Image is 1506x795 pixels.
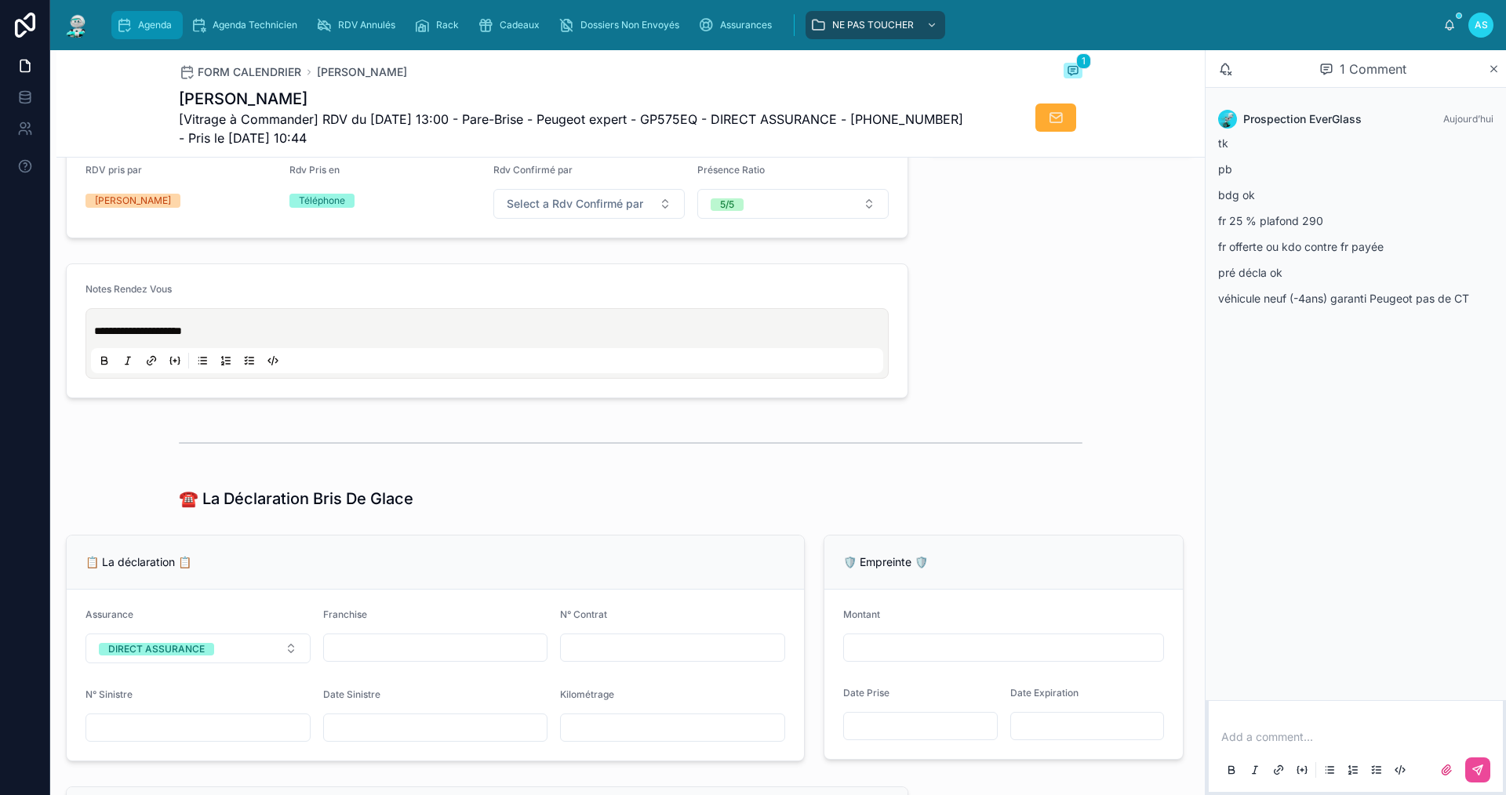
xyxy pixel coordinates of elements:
span: Franchise [323,608,367,620]
span: Date Expiration [1010,687,1079,699]
span: RDV Annulés [338,19,395,31]
div: DIRECT ASSURANCE [108,643,205,655]
a: [PERSON_NAME] [317,64,407,80]
span: Date Prise [843,687,889,699]
span: Assurance [85,608,133,620]
span: [Vitrage à Commander] RDV du [DATE] 13:00 - Pare-Brise - Peugeot expert - GP575EQ - DIRECT ASSURA... [179,110,965,147]
span: AS [1475,19,1488,31]
a: NE PAS TOUCHER [806,11,945,39]
span: Notes Rendez Vous [85,283,172,295]
p: bdg ok [1218,187,1493,203]
span: Aujourd’hui [1443,113,1493,125]
p: pb [1218,161,1493,177]
a: RDV Annulés [311,11,406,39]
h1: ☎️ La Déclaration Bris De Glace [179,488,413,510]
span: Présence Ratio [697,164,765,176]
span: Rdv Pris en [289,164,340,176]
span: Assurances [720,19,772,31]
a: Agenda Technicien [186,11,308,39]
p: fr 25 % plafond 290 [1218,212,1493,229]
img: App logo [63,13,91,38]
span: 1 [1076,53,1091,69]
span: 🛡️ Empreinte 🛡️ [843,555,928,568]
span: RDV pris par [85,164,142,176]
span: Select a Rdv Confirmé par [507,196,643,212]
span: Prospection EverGlass [1243,111,1362,127]
div: scrollable content [104,8,1443,42]
div: [PERSON_NAME] [95,194,171,208]
p: pré décla ok [1218,264,1493,281]
span: Agenda [138,19,172,31]
span: Rdv Confirmé par [493,164,573,176]
p: tk [1218,135,1493,151]
span: Kilométrage [560,688,614,700]
span: Montant [843,608,880,620]
span: Dossiers Non Envoyés [580,19,679,31]
a: Assurances [693,11,783,39]
span: Date Sinistre [323,688,380,700]
span: Rack [436,19,459,31]
a: Cadeaux [473,11,551,39]
span: Cadeaux [500,19,540,31]
span: 1 Comment [1340,60,1406,78]
span: FORM CALENDRIER [198,64,301,80]
div: 5/5 [720,198,734,211]
a: Rack [409,11,470,39]
button: 1 [1064,63,1082,82]
p: fr offerte ou kdo contre fr payée [1218,238,1493,255]
button: Select Button [85,633,311,663]
span: N° Sinistre [85,688,133,700]
a: Dossiers Non Envoyés [554,11,690,39]
a: FORM CALENDRIER [179,64,301,80]
a: Agenda [111,11,183,39]
div: Téléphone [299,194,345,208]
button: Select Button [493,189,685,219]
span: 📋 La déclaration 📋 [85,555,191,568]
p: véhicule neuf (-4ans) garanti Peugeot pas de CT [1218,290,1493,307]
h1: [PERSON_NAME] [179,88,965,110]
span: N° Contrat [560,608,607,620]
button: Select Button [697,189,889,219]
span: NE PAS TOUCHER [832,19,914,31]
span: Agenda Technicien [213,19,297,31]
